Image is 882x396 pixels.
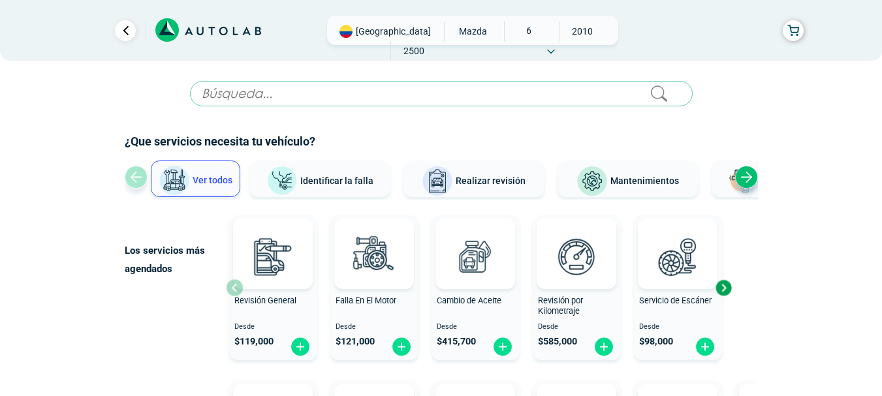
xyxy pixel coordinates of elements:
[639,296,712,305] span: Servicio de Escáner
[125,133,758,150] h2: ¿Que servicios necesita tu vehículo?
[456,175,526,186] span: Realizar revisión
[432,215,520,360] button: Cambio de Aceite Desde $415,700
[391,337,412,357] img: fi_plus-circle2.svg
[576,166,608,197] img: Mantenimientos
[229,215,317,360] button: Revisión General Desde $119,000
[391,41,437,61] span: 2500
[339,25,353,38] img: Flag of COLOMBIA
[538,336,577,347] span: $ 585,000
[649,228,706,285] img: escaner-v3.svg
[437,323,514,331] span: Desde
[290,337,311,357] img: fi_plus-circle2.svg
[447,228,504,285] img: cambio_de_aceite-v3.svg
[714,278,733,297] div: Next slide
[190,81,693,106] input: Búsqueda...
[610,175,679,186] span: Mantenimientos
[548,228,605,285] img: revision_por_kilometraje-v3.svg
[249,160,390,197] button: Identificar la falla
[151,160,240,197] button: Ver todos
[345,228,403,285] img: diagnostic_engine-v3.svg
[159,165,190,196] img: Ver todos
[437,296,501,305] span: Cambio de Aceite
[634,215,722,360] button: Servicio de Escáner Desde $98,000
[266,166,298,196] img: Identificar la falla
[300,175,373,185] span: Identificar la falla
[234,323,312,331] span: Desde
[538,296,583,316] span: Revisión por Kilometraje
[658,221,697,260] img: AD0BCuuxAAAAAElFTkSuQmCC
[505,22,551,40] span: 6
[639,336,673,347] span: $ 98,000
[437,336,476,347] span: $ 415,700
[695,337,716,357] img: fi_plus-circle2.svg
[125,241,226,278] p: Los servicios más agendados
[403,160,544,197] button: Realizar revisión
[557,221,596,260] img: AD0BCuuxAAAAAElFTkSuQmCC
[336,296,396,305] span: Falla En El Motor
[735,166,758,189] div: Next slide
[356,25,431,38] span: [GEOGRAPHIC_DATA]
[336,336,375,347] span: $ 121,000
[330,215,418,360] button: Falla En El Motor Desde $121,000
[234,336,274,347] span: $ 119,000
[115,20,136,41] a: Ir al paso anterior
[725,166,757,197] img: Latonería y Pintura
[234,296,296,305] span: Revisión General
[354,221,394,260] img: AD0BCuuxAAAAAElFTkSuQmCC
[639,323,717,331] span: Desde
[244,228,302,285] img: revision_general-v3.svg
[492,337,513,357] img: fi_plus-circle2.svg
[558,160,699,197] button: Mantenimientos
[336,323,413,331] span: Desde
[538,323,616,331] span: Desde
[533,215,621,360] button: Revisión por Kilometraje Desde $585,000
[193,175,232,185] span: Ver todos
[253,221,292,260] img: AD0BCuuxAAAAAElFTkSuQmCC
[559,22,606,41] span: 2010
[450,22,496,41] span: MAZDA
[422,166,453,197] img: Realizar revisión
[456,221,495,260] img: AD0BCuuxAAAAAElFTkSuQmCC
[593,337,614,357] img: fi_plus-circle2.svg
